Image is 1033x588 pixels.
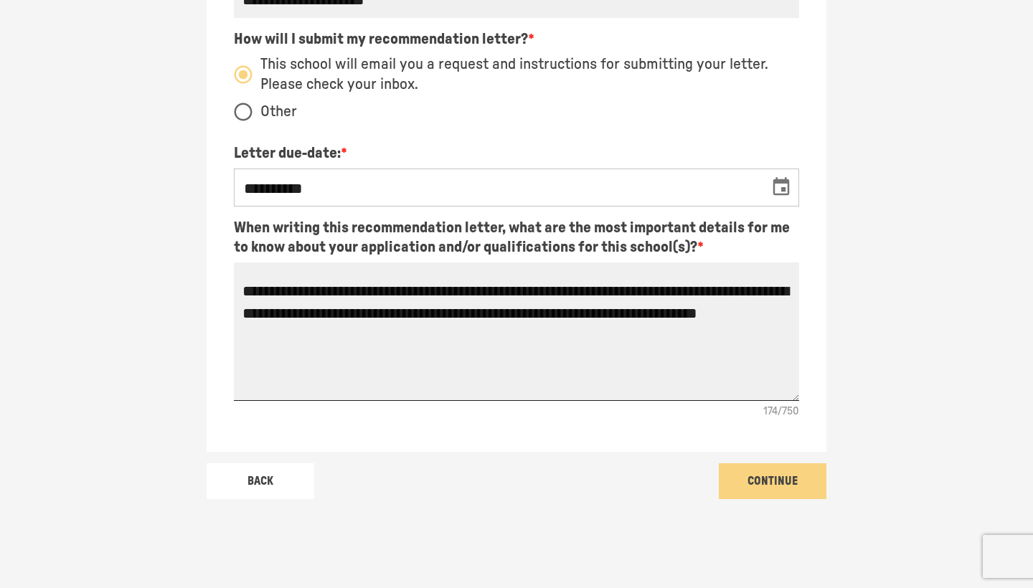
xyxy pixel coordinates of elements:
[234,143,347,163] p: Letter due-date:
[260,102,297,122] span: Other
[719,463,826,499] button: Continue
[763,404,799,419] p: 174 / 750
[260,54,788,94] span: This school will email you a request and instructions for submitting your letter. Please check yo...
[234,218,800,257] p: When writing this recommendation letter, what are the most important details for me to know about...
[207,463,314,499] button: Back
[765,171,798,204] button: Choose date, selected date is Oct 25, 2025
[234,29,534,49] p: How will I submit my recommendation letter?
